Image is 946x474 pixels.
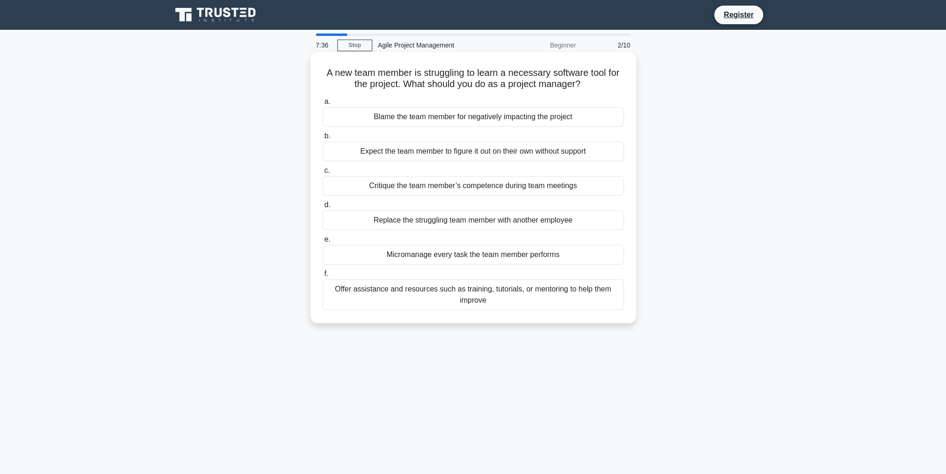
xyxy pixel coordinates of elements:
[324,132,330,140] span: b.
[322,245,624,264] div: Micromanage every task the team member performs
[337,40,372,51] a: Stop
[310,36,337,54] div: 7:36
[324,235,330,243] span: e.
[372,36,500,54] div: Agile Project Management
[500,36,582,54] div: Beginner
[324,97,330,105] span: a.
[324,201,330,209] span: d.
[582,36,636,54] div: 2/10
[322,107,624,127] div: Blame the team member for negatively impacting the project
[322,210,624,230] div: Replace the struggling team member with another employee
[322,176,624,196] div: Critique the team member’s competence during team meetings
[322,279,624,310] div: Offer assistance and resources such as training, tutorials, or mentoring to help them improve
[324,166,330,174] span: c.
[718,9,759,20] a: Register
[324,270,329,278] span: f.
[322,67,625,90] h5: A new team member is struggling to learn a necessary software tool for the project. What should y...
[322,142,624,161] div: Expect the team member to figure it out on their own without support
